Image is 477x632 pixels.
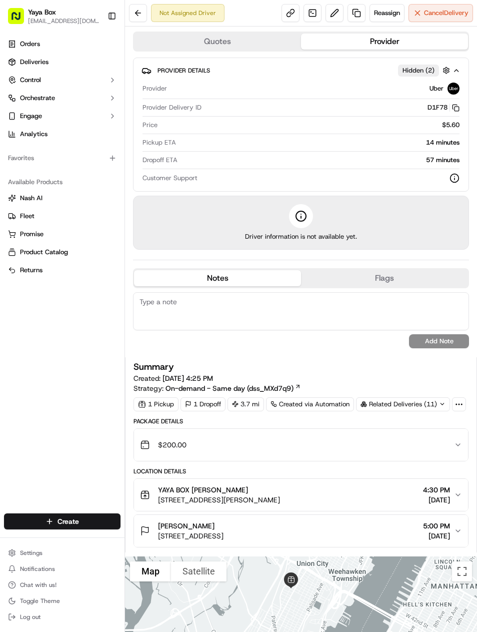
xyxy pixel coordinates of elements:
[452,561,472,581] button: Toggle fullscreen view
[142,121,157,130] span: Price
[133,467,468,475] div: Location Details
[4,226,120,242] button: Promise
[424,9,468,18] span: Cancel Delivery
[20,183,28,191] img: 1736555255976-a54dd68f-1ca7-489b-9aae-adbdc363a1c4
[158,531,223,541] span: [STREET_ADDRESS]
[165,383,301,393] a: On-demand - Same day (dss_MXd7q9)
[4,594,120,608] button: Toggle Theme
[134,34,301,50] button: Quotes
[20,156,28,164] img: 1736555255976-a54dd68f-1ca7-489b-9aae-adbdc363a1c4
[31,155,128,163] span: [PERSON_NAME] [PERSON_NAME]
[135,155,164,163] span: 11:17 AM
[142,103,201,112] span: Provider Delivery ID
[130,155,133,163] span: •
[20,130,47,139] span: Analytics
[180,138,459,147] div: 14 minutes
[4,546,120,560] button: Settings
[10,146,26,162] img: Joana Marie Avellanoza
[266,397,354,411] a: Created via Automation
[20,76,41,85] span: Control
[369,4,404,22] button: Reassign
[45,96,164,106] div: Start new chat
[28,7,56,17] span: Yaya Box
[158,485,248,495] span: YAYA BOX [PERSON_NAME]
[442,121,459,130] span: $5.60
[20,40,40,49] span: Orders
[10,173,26,189] img: Joseph V.
[84,225,92,233] div: 💻
[423,521,450,531] span: 5:00 PM
[21,96,39,114] img: 1727276513143-84d647e1-66c0-4f92-a045-3c9f9f5dfd92
[301,34,468,50] button: Provider
[133,397,178,411] div: 1 Pickup
[133,417,468,425] div: Package Details
[20,212,34,221] span: Fleet
[171,561,226,581] button: Show satellite imagery
[423,485,450,495] span: 4:30 PM
[447,83,459,95] img: uber-new-logo.jpeg
[142,156,177,165] span: Dropoff ETA
[8,266,116,275] a: Returns
[20,194,42,203] span: Nash AI
[20,597,60,605] span: Toggle Theme
[28,17,99,25] button: [EMAIL_ADDRESS][DOMAIN_NAME]
[158,521,214,531] span: [PERSON_NAME]
[31,182,81,190] span: [PERSON_NAME]
[10,10,30,30] img: Nash
[4,4,103,28] button: Yaya Box[EMAIL_ADDRESS][DOMAIN_NAME]
[8,248,116,257] a: Product Catalog
[6,220,80,238] a: 📗Knowledge Base
[57,516,79,526] span: Create
[245,232,357,241] span: Driver information is not available yet.
[170,99,182,111] button: Start new chat
[45,106,137,114] div: We're available if you need us!
[141,62,460,79] button: Provider DetailsHidden (2)
[4,174,120,190] div: Available Products
[26,65,180,75] input: Got a question? Start typing here...
[374,9,400,18] span: Reassign
[4,126,120,142] a: Analytics
[398,64,452,77] button: Hidden (2)
[20,230,43,239] span: Promise
[4,562,120,576] button: Notifications
[80,220,164,238] a: 💻API Documentation
[133,383,301,393] div: Strategy:
[429,84,443,93] span: Uber
[20,58,48,67] span: Deliveries
[142,138,176,147] span: Pickup ETA
[4,578,120,592] button: Chat with us!
[20,549,42,557] span: Settings
[356,397,450,411] div: Related Deliveries (11)
[10,225,18,233] div: 📗
[181,156,459,165] div: 57 minutes
[134,479,468,511] button: YAYA BOX [PERSON_NAME][STREET_ADDRESS][PERSON_NAME]4:30 PM[DATE]
[8,212,116,221] a: Fleet
[20,565,55,573] span: Notifications
[4,190,120,206] button: Nash AI
[4,208,120,224] button: Fleet
[142,84,167,93] span: Provider
[4,72,120,88] button: Control
[8,194,116,203] a: Nash AI
[4,244,120,260] button: Product Catalog
[88,182,109,190] span: [DATE]
[133,362,174,371] h3: Summary
[142,174,197,183] span: Customer Support
[134,270,301,286] button: Notes
[130,561,171,581] button: Show street map
[155,128,182,140] button: See all
[408,4,473,22] button: CancelDelivery
[4,90,120,106] button: Orchestrate
[4,36,120,52] a: Orders
[83,182,86,190] span: •
[158,440,186,450] span: $200.00
[301,270,468,286] button: Flags
[20,613,40,621] span: Log out
[134,429,468,461] button: $200.00
[4,513,120,529] button: Create
[70,248,121,256] a: Powered byPylon
[4,54,120,70] a: Deliveries
[20,94,55,103] span: Orchestrate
